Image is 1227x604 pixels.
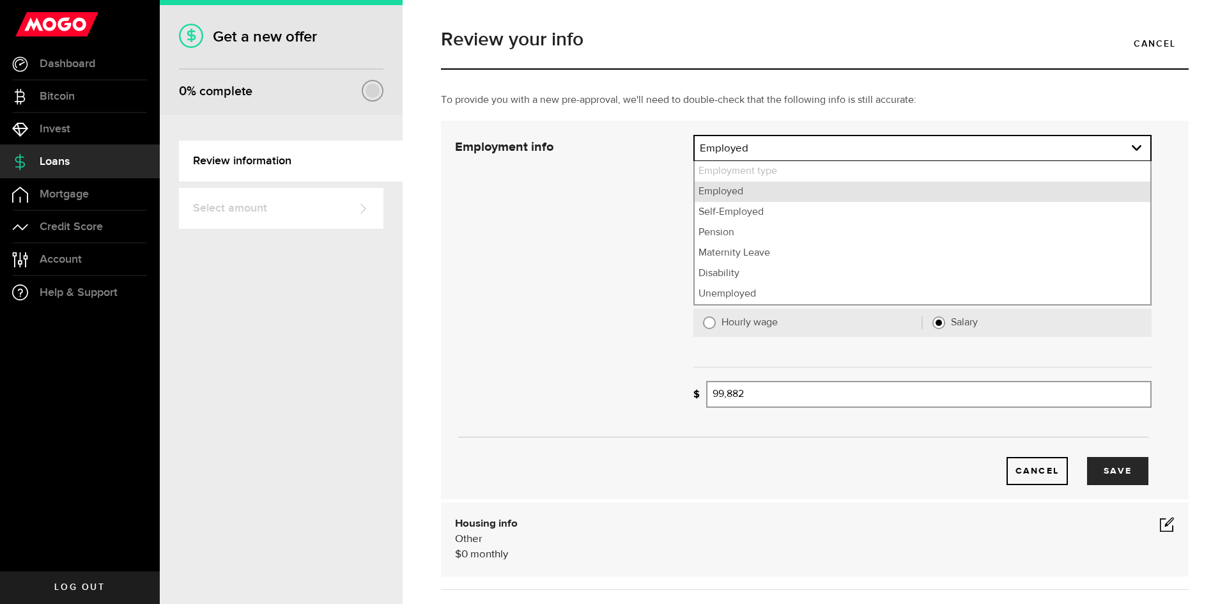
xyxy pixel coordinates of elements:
[455,534,482,545] span: Other
[441,30,1189,49] h1: Review your info
[695,136,1150,160] a: expand select
[695,243,1150,263] li: Maternity Leave
[54,583,105,592] span: Log out
[40,221,103,233] span: Credit Score
[695,222,1150,243] li: Pension
[932,316,945,329] input: Salary
[179,27,383,46] h1: Get a new offer
[461,549,468,560] span: 0
[455,518,518,529] b: Housing info
[441,93,1189,108] p: To provide you with a new pre-approval, we'll need to double-check that the following info is sti...
[695,263,1150,284] li: Disability
[179,188,383,229] a: Select amount
[40,91,75,102] span: Bitcoin
[40,123,70,135] span: Invest
[470,549,508,560] span: monthly
[1121,30,1189,57] a: Cancel
[951,316,1142,329] label: Salary
[722,316,922,329] label: Hourly wage
[455,549,461,560] span: $
[40,287,118,298] span: Help & Support
[1087,457,1148,485] button: Save
[455,141,553,153] strong: Employment info
[10,5,49,43] button: Open LiveChat chat widget
[1007,457,1068,485] button: Cancel
[695,284,1150,304] li: Unemployed
[179,80,252,103] div: % complete
[40,58,95,70] span: Dashboard
[40,254,82,265] span: Account
[695,161,1150,182] li: Employment type
[179,141,403,182] a: Review information
[703,316,716,329] input: Hourly wage
[40,156,70,167] span: Loans
[695,202,1150,222] li: Self-Employed
[40,189,89,200] span: Mortgage
[695,182,1150,202] li: Employed
[179,84,187,99] span: 0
